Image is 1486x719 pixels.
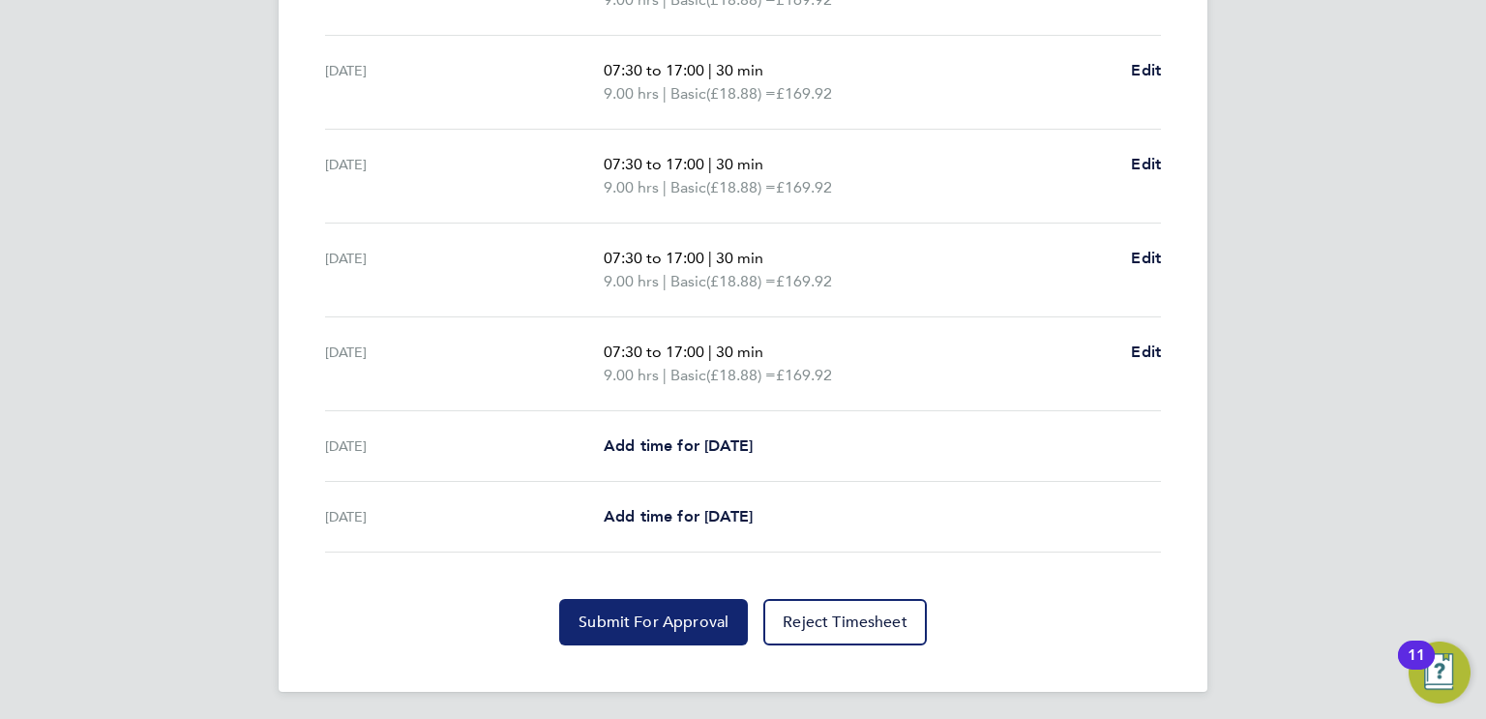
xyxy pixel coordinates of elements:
[1408,655,1425,680] div: 11
[604,366,659,384] span: 9.00 hrs
[706,84,776,103] span: (£18.88) =
[716,343,763,361] span: 30 min
[706,178,776,196] span: (£18.88) =
[1131,247,1161,270] a: Edit
[776,178,832,196] span: £169.92
[1131,341,1161,364] a: Edit
[604,436,753,455] span: Add time for [DATE]
[325,247,604,293] div: [DATE]
[663,84,667,103] span: |
[325,59,604,105] div: [DATE]
[708,155,712,173] span: |
[663,366,667,384] span: |
[783,613,907,632] span: Reject Timesheet
[763,599,927,645] button: Reject Timesheet
[604,507,753,525] span: Add time for [DATE]
[579,613,728,632] span: Submit For Approval
[604,249,704,267] span: 07:30 to 17:00
[325,434,604,458] div: [DATE]
[663,178,667,196] span: |
[604,61,704,79] span: 07:30 to 17:00
[776,272,832,290] span: £169.92
[716,249,763,267] span: 30 min
[670,270,706,293] span: Basic
[604,505,753,528] a: Add time for [DATE]
[1131,155,1161,173] span: Edit
[604,343,704,361] span: 07:30 to 17:00
[670,82,706,105] span: Basic
[1131,59,1161,82] a: Edit
[706,366,776,384] span: (£18.88) =
[325,153,604,199] div: [DATE]
[716,155,763,173] span: 30 min
[1131,61,1161,79] span: Edit
[706,272,776,290] span: (£18.88) =
[604,272,659,290] span: 9.00 hrs
[708,61,712,79] span: |
[1409,642,1471,704] button: Open Resource Center, 11 new notifications
[776,366,832,384] span: £169.92
[776,84,832,103] span: £169.92
[604,155,704,173] span: 07:30 to 17:00
[663,272,667,290] span: |
[604,434,753,458] a: Add time for [DATE]
[670,364,706,387] span: Basic
[1131,343,1161,361] span: Edit
[1131,249,1161,267] span: Edit
[716,61,763,79] span: 30 min
[325,341,604,387] div: [DATE]
[325,505,604,528] div: [DATE]
[604,178,659,196] span: 9.00 hrs
[604,84,659,103] span: 9.00 hrs
[708,249,712,267] span: |
[708,343,712,361] span: |
[1131,153,1161,176] a: Edit
[559,599,748,645] button: Submit For Approval
[670,176,706,199] span: Basic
